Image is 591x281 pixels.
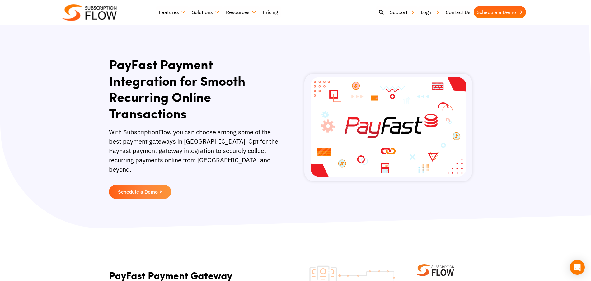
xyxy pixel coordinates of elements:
a: Contact Us [443,6,474,18]
h1: PayFast Payment Integration for Smooth Recurring Online Transactions [109,56,279,121]
img: Payfast Payment Integration [304,74,472,181]
p: With SubscriptionFlow you can choose among some of the best payment gateways in [GEOGRAPHIC_DATA]... [109,127,279,180]
img: Subscriptionflow [62,4,117,21]
a: Support [387,6,418,18]
a: Solutions [189,6,223,18]
a: Pricing [260,6,281,18]
a: Login [418,6,443,18]
a: Features [156,6,189,18]
a: Resources [223,6,260,18]
div: Open Intercom Messenger [570,260,585,275]
a: Schedule a Demo [474,6,526,18]
a: Schedule a Demo [109,185,171,199]
span: Schedule a Demo [118,189,158,194]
